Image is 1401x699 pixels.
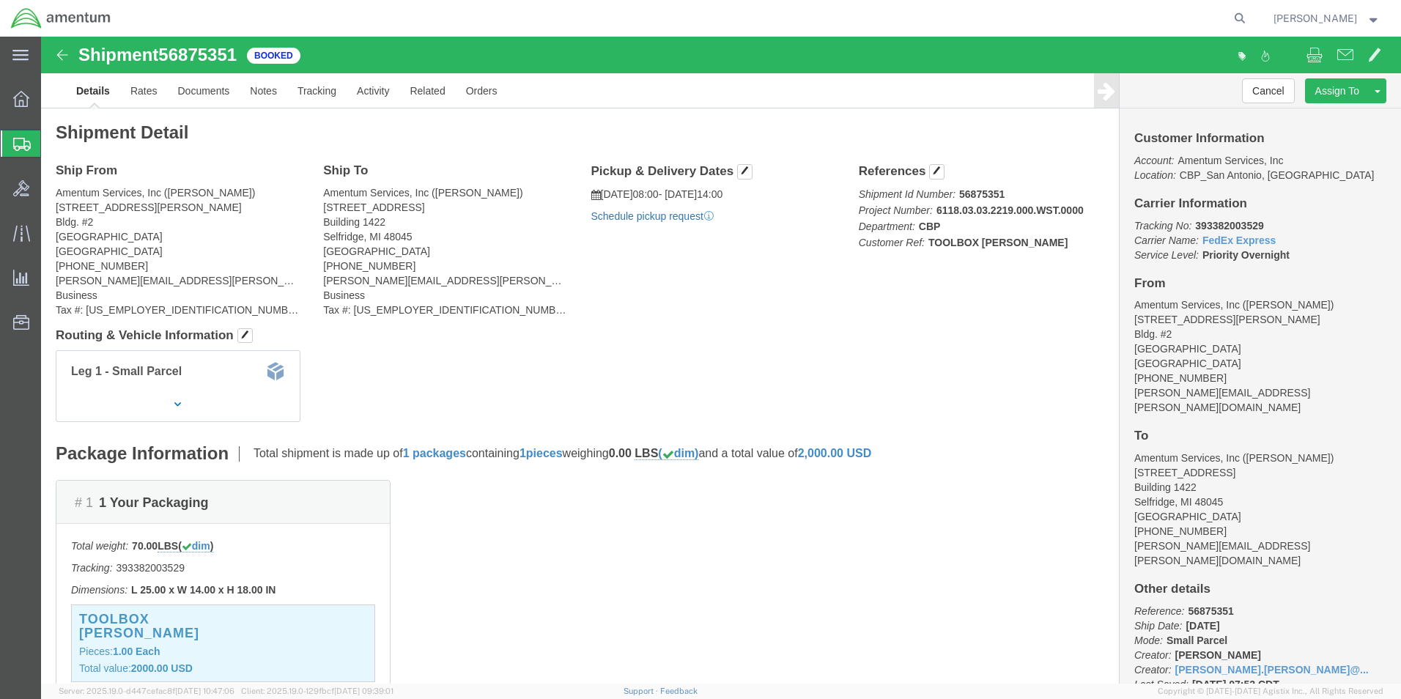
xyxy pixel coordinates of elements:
[1274,10,1357,26] span: Dewayne Jennings
[10,7,111,29] img: logo
[334,687,393,695] span: [DATE] 09:39:01
[660,687,698,695] a: Feedback
[1273,10,1381,27] button: [PERSON_NAME]
[41,37,1401,684] iframe: FS Legacy Container
[175,687,234,695] span: [DATE] 10:47:06
[59,687,234,695] span: Server: 2025.19.0-d447cefac8f
[624,687,660,695] a: Support
[1158,685,1383,698] span: Copyright © [DATE]-[DATE] Agistix Inc., All Rights Reserved
[241,687,393,695] span: Client: 2025.19.0-129fbcf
